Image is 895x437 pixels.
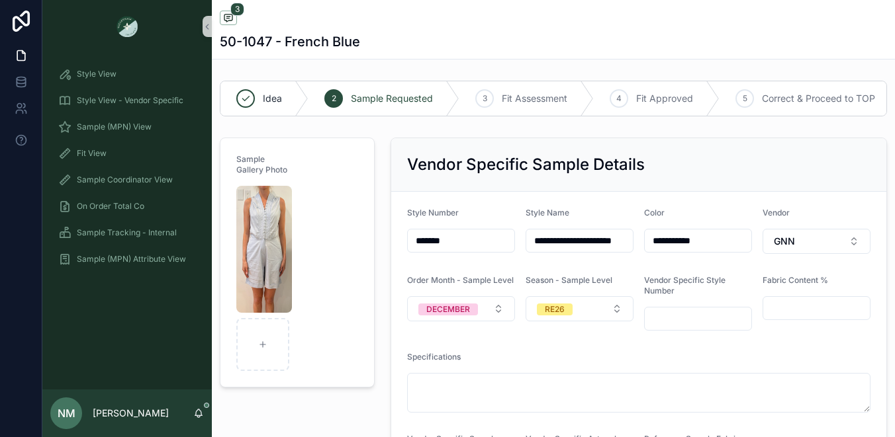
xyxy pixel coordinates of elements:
span: Fabric Content % [763,275,828,285]
span: Sample Gallery Photo [236,154,287,175]
a: Sample (MPN) View [50,115,204,139]
span: Vendor Specific Style Number [644,275,726,296]
a: Style View [50,62,204,86]
span: Order Month - Sample Level [407,275,514,285]
span: Style View - Vendor Specific [77,95,183,106]
button: Select Button [763,229,871,254]
span: 5 [743,93,747,104]
span: Fit View [77,148,107,159]
h1: 50-1047 - French Blue [220,32,360,51]
span: Fit Assessment [502,92,567,105]
a: Style View - Vendor Specific [50,89,204,112]
span: Idea [263,92,282,105]
div: scrollable content [42,53,212,288]
span: Season - Sample Level [526,275,612,285]
span: Sample (MPN) View [77,122,152,132]
a: Fit View [50,141,204,165]
button: Select Button [526,296,634,321]
a: Sample Tracking - Internal [50,221,204,245]
div: RE26 [545,303,565,315]
span: GNN [774,235,795,248]
span: Vendor [763,208,790,218]
a: On Order Total Co [50,194,204,218]
img: App logo [117,16,138,37]
span: Color [644,208,665,218]
button: Select Button [407,296,515,321]
img: Screenshot-2025-08-07-151036.png [236,186,292,313]
span: Fit Approved [636,92,693,105]
span: Style Number [407,208,459,218]
a: Sample Coordinator View [50,168,204,192]
button: 3 [220,11,237,27]
span: Style Name [526,208,569,218]
span: 3 [230,3,244,16]
span: Style View [77,69,117,79]
span: 3 [483,93,487,104]
span: 4 [616,93,622,104]
span: Sample (MPN) Attribute View [77,254,186,264]
span: NM [58,405,75,421]
span: On Order Total Co [77,201,144,212]
span: Sample Requested [351,92,433,105]
span: Sample Tracking - Internal [77,227,177,238]
a: Sample (MPN) Attribute View [50,247,204,271]
div: DECEMBER [426,303,470,315]
h2: Vendor Specific Sample Details [407,154,645,175]
span: Correct & Proceed to TOP [762,92,875,105]
span: Sample Coordinator View [77,175,173,185]
span: 2 [332,93,336,104]
p: [PERSON_NAME] [93,407,169,420]
span: Specifications [407,352,461,362]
